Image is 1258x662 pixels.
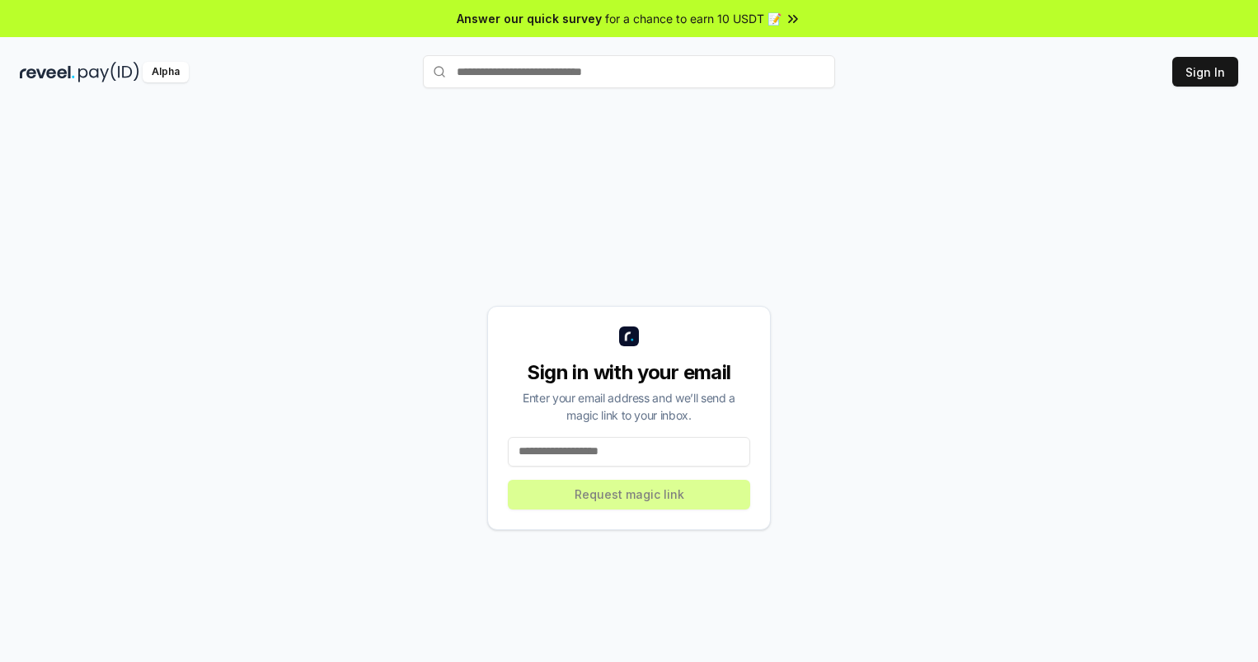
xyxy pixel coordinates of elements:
div: Enter your email address and we’ll send a magic link to your inbox. [508,389,750,424]
img: pay_id [78,62,139,82]
div: Sign in with your email [508,359,750,386]
img: logo_small [619,326,639,346]
span: Answer our quick survey [457,10,602,27]
div: Alpha [143,62,189,82]
button: Sign In [1172,57,1238,87]
span: for a chance to earn 10 USDT 📝 [605,10,782,27]
img: reveel_dark [20,62,75,82]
